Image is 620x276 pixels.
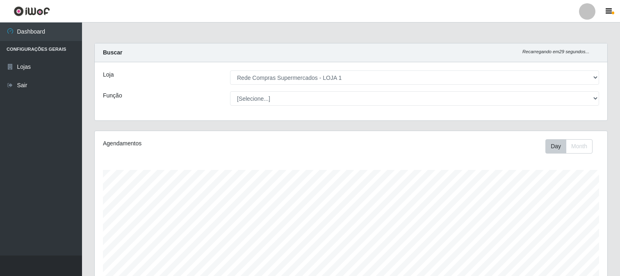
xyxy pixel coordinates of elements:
div: Toolbar with button groups [545,139,599,154]
img: CoreUI Logo [14,6,50,16]
i: Recarregando em 29 segundos... [522,49,589,54]
button: Day [545,139,566,154]
label: Loja [103,70,114,79]
div: Agendamentos [103,139,303,148]
strong: Buscar [103,49,122,56]
label: Função [103,91,122,100]
button: Month [566,139,593,154]
div: First group [545,139,593,154]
